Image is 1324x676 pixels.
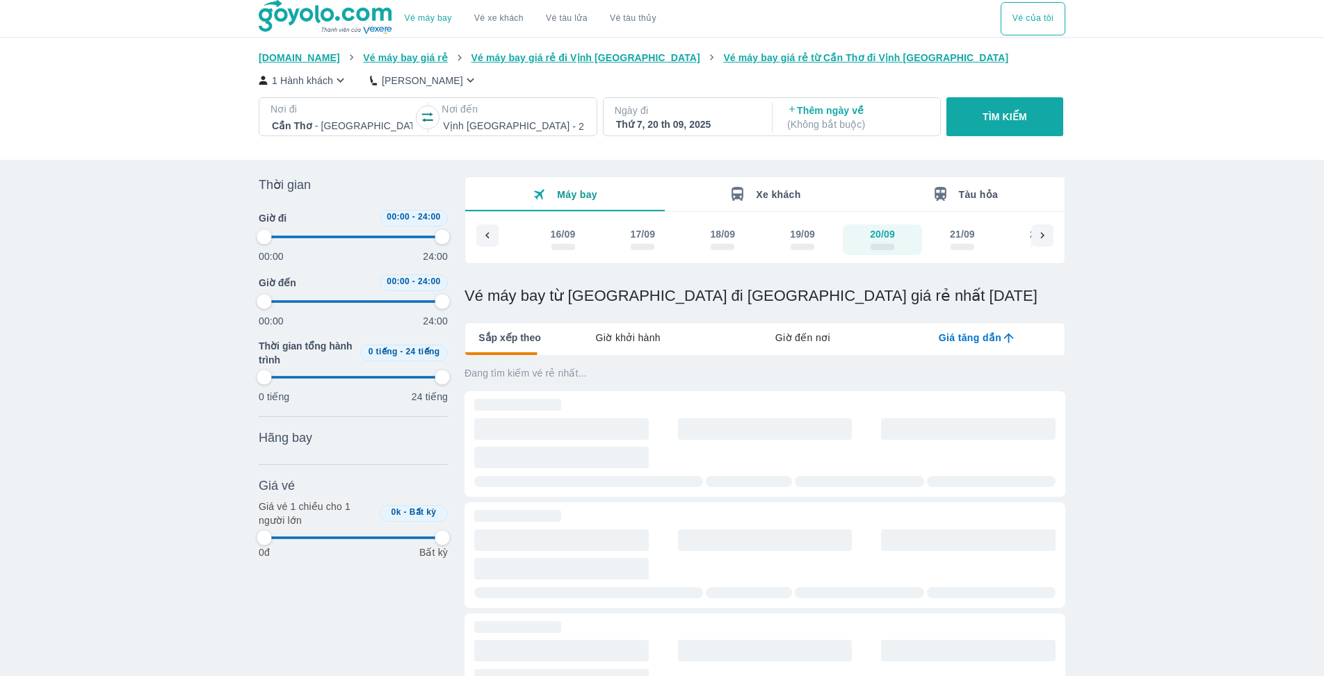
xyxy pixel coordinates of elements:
[465,286,1065,306] h1: Vé máy bay từ [GEOGRAPHIC_DATA] đi [GEOGRAPHIC_DATA] giá rẻ nhất [DATE]
[790,227,815,241] div: 19/09
[723,52,1008,63] span: Vé máy bay giá rẻ từ Cần Thơ đi Vịnh [GEOGRAPHIC_DATA]
[404,507,407,517] span: -
[259,52,340,63] span: [DOMAIN_NAME]
[259,51,1065,65] nav: breadcrumb
[596,331,661,345] span: Giờ khởi hành
[983,110,1027,124] p: TÌM KIẾM
[615,104,758,117] p: Ngày đi
[387,277,410,286] span: 00:00
[787,117,928,131] p: ( Không bắt buộc )
[557,189,597,200] span: Máy bay
[259,390,289,404] p: 0 tiếng
[405,13,452,24] a: Vé máy bay
[272,74,333,88] p: 1 Hành khách
[382,74,463,88] p: [PERSON_NAME]
[259,339,355,367] span: Thời gian tổng hành trình
[1030,227,1055,241] div: 22/09
[406,347,440,356] span: 24 tiếng
[1001,2,1065,35] div: choose transportation mode
[541,323,1065,352] div: lab API tabs example
[418,212,441,222] span: 24:00
[950,227,975,241] div: 21/09
[535,2,599,35] a: Vé tàu lửa
[616,117,757,131] div: Thứ 7, 20 th 09, 2025
[412,212,415,222] span: -
[423,314,448,328] p: 24:00
[259,500,374,527] p: Giá vé 1 chiều cho 1 người lớn
[387,212,410,222] span: 00:00
[442,102,585,116] p: Nơi đến
[775,331,830,345] span: Giờ đến nơi
[259,545,270,559] p: 0đ
[756,189,800,200] span: Xe khách
[271,102,414,116] p: Nơi đi
[946,97,1063,136] button: TÌM KIẾM
[939,331,1001,345] span: Giá tăng dần
[710,227,735,241] div: 18/09
[412,390,448,404] p: 24 tiếng
[410,507,437,517] span: Bất kỳ
[259,211,286,225] span: Giờ đi
[412,277,415,286] span: -
[400,347,403,356] span: -
[418,277,441,286] span: 24:00
[870,227,895,241] div: 20/09
[551,227,576,241] div: 16/09
[423,249,448,263] p: 24:00
[259,314,284,328] p: 00:00
[959,189,999,200] span: Tàu hỏa
[259,73,348,88] button: 1 Hành khách
[465,366,1065,380] p: Đang tìm kiếm vé rẻ nhất...
[259,176,311,193] span: Thời gian
[474,13,524,24] a: Vé xe khách
[478,331,541,345] span: Sắp xếp theo
[631,227,656,241] div: 17/09
[471,52,700,63] span: Vé máy bay giá rẻ đi Vịnh [GEOGRAPHIC_DATA]
[259,276,296,290] span: Giờ đến
[369,347,398,356] span: 0 tiếng
[363,52,448,63] span: Vé máy bay giá rẻ
[394,2,668,35] div: choose transportation mode
[391,507,401,517] span: 0k
[259,429,312,446] span: Hãng bay
[1001,2,1065,35] button: Vé của tôi
[370,73,478,88] button: [PERSON_NAME]
[419,545,448,559] p: Bất kỳ
[787,104,928,131] p: Thêm ngày về
[259,249,284,263] p: 00:00
[259,477,295,494] span: Giá vé
[599,2,668,35] button: Vé tàu thủy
